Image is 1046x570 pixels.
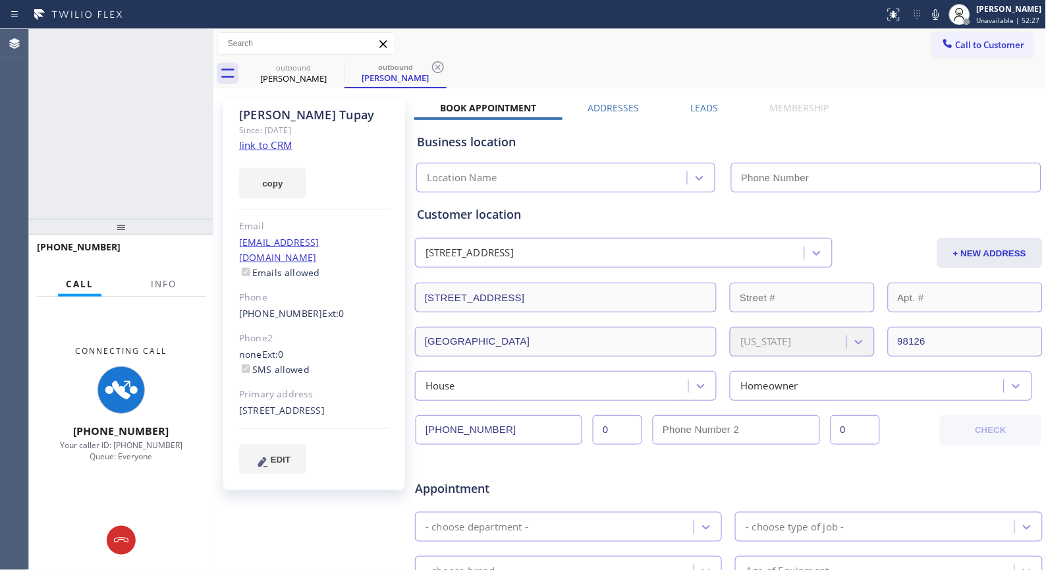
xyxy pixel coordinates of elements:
[244,72,343,84] div: [PERSON_NAME]
[593,415,642,445] input: Ext.
[239,266,320,279] label: Emails allowed
[426,378,455,393] div: House
[730,283,874,312] input: Street #
[346,72,445,84] div: [PERSON_NAME]
[66,278,94,290] span: Call
[770,101,829,114] label: Membership
[239,347,390,378] div: none
[244,63,343,72] div: outbound
[426,246,514,261] div: [STREET_ADDRESS]
[76,345,167,356] span: Connecting Call
[239,219,390,234] div: Email
[239,290,390,305] div: Phone
[427,171,497,186] div: Location Name
[239,168,306,198] button: copy
[937,238,1043,268] button: + NEW ADDRESS
[415,283,717,312] input: Address
[417,206,1041,223] div: Customer location
[933,32,1033,57] button: Call to Customer
[415,480,622,498] span: Appointment
[239,107,390,123] div: [PERSON_NAME] Tupay
[239,331,390,346] div: Phone2
[143,271,184,297] button: Info
[415,327,717,356] input: City
[244,59,343,88] div: Frank Tupay
[218,33,395,54] input: Search
[37,241,121,253] span: [PHONE_NUMBER]
[239,387,390,402] div: Primary address
[731,163,1041,192] input: Phone Number
[323,307,344,320] span: Ext: 0
[74,424,169,438] span: [PHONE_NUMBER]
[242,364,250,373] input: SMS allowed
[239,307,323,320] a: [PHONE_NUMBER]
[107,526,136,555] button: Hang up
[239,138,292,152] a: link to CRM
[416,415,582,445] input: Phone Number
[977,16,1040,25] span: Unavailable | 52:27
[239,236,319,264] a: [EMAIL_ADDRESS][DOMAIN_NAME]
[239,363,310,376] label: SMS allowed
[426,519,528,534] div: - choose department -
[239,123,390,138] div: Since: [DATE]
[440,101,537,114] label: Book Appointment
[691,101,719,114] label: Leads
[831,415,880,445] input: Ext. 2
[242,268,250,276] input: Emails allowed
[346,59,445,87] div: Frank Tupay
[58,271,101,297] button: Call
[588,101,640,114] label: Addresses
[977,3,1042,14] div: [PERSON_NAME]
[746,519,844,534] div: - choose type of job -
[740,378,798,393] div: Homeowner
[239,403,390,418] div: [STREET_ADDRESS]
[927,5,945,24] button: Mute
[60,440,182,462] span: Your caller ID: [PHONE_NUMBER] Queue: Everyone
[239,444,306,474] button: EDIT
[271,455,290,465] span: EDIT
[151,278,177,290] span: Info
[346,62,445,72] div: outbound
[262,348,284,360] span: Ext: 0
[417,133,1041,151] div: Business location
[956,39,1025,51] span: Call to Customer
[653,415,819,445] input: Phone Number 2
[888,327,1043,356] input: ZIP
[940,415,1042,445] button: CHECK
[888,283,1043,312] input: Apt. #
